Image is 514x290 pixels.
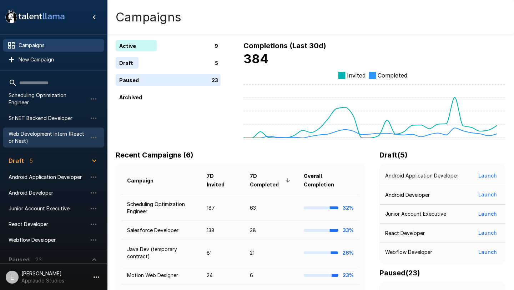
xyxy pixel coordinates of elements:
b: Draft ( 5 ) [379,151,408,159]
p: 5 [215,59,218,67]
span: Campaign [127,176,163,185]
b: 384 [243,51,268,66]
span: 7D Completed [250,172,292,189]
td: 6 [244,266,298,285]
b: Completions (Last 30d) [243,41,326,50]
p: 9 [215,42,218,50]
td: 24 [201,266,244,285]
button: Launch [475,207,500,221]
b: 33% [343,227,354,233]
td: 81 [201,240,244,266]
b: 23% [343,272,354,278]
button: Launch [475,169,500,182]
h4: Campaigns [116,10,181,25]
td: 38 [244,221,298,240]
button: Launch [475,188,500,201]
p: Junior Account Executive [385,210,446,217]
span: 7D Invited [207,172,238,189]
b: 26% [342,250,354,256]
td: Salesforce Developer [121,221,201,240]
button: Launch [475,246,500,259]
span: Overall Completion [304,172,354,189]
td: 21 [244,240,298,266]
p: 23 [212,76,218,84]
b: Recent Campaigns (6) [116,151,193,159]
p: Webflow Developer [385,249,432,256]
b: 32% [343,205,354,211]
td: 187 [201,195,244,221]
p: Android Developer [385,191,430,199]
td: Scheduling Optimization Engineer [121,195,201,221]
td: Motion Web Designer [121,266,201,285]
td: 63 [244,195,298,221]
td: 138 [201,221,244,240]
p: React Developer [385,230,425,237]
p: Android Application Developer [385,172,458,179]
td: Java Dev (temporary contract) [121,240,201,266]
button: Launch [475,226,500,240]
b: Paused ( 23 ) [379,269,420,277]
